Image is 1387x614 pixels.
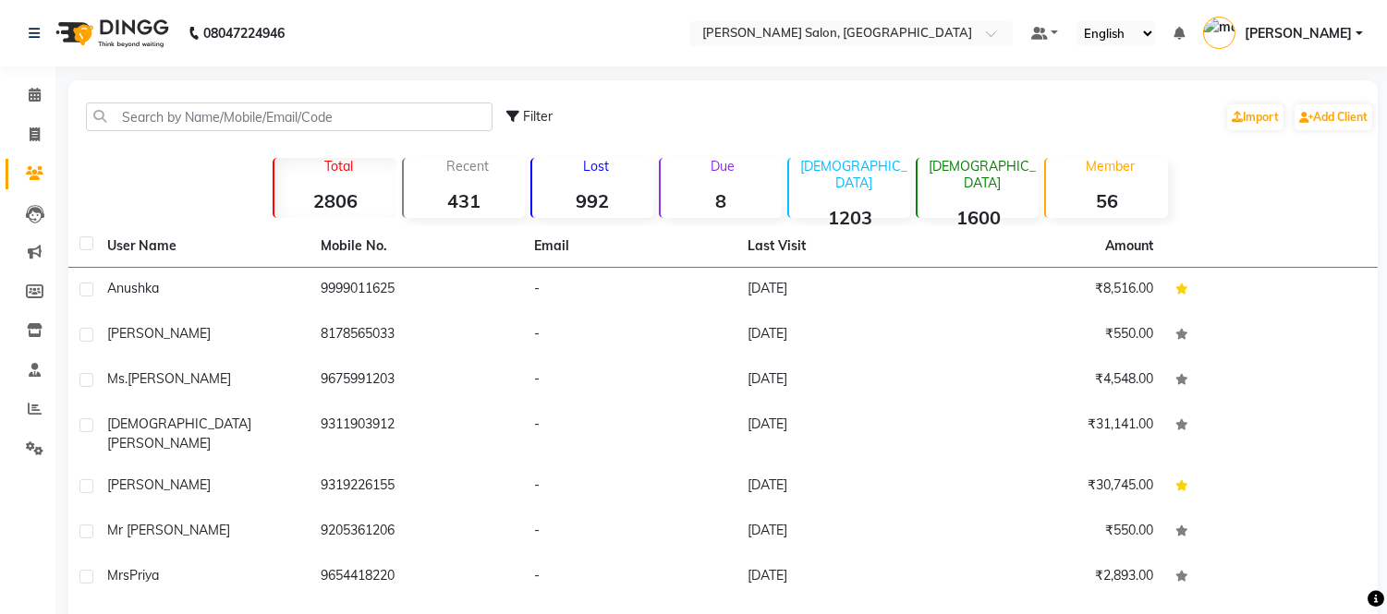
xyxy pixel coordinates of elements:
[797,158,910,191] p: [DEMOGRAPHIC_DATA]
[86,102,493,131] input: Search by Name/Mobile/Email/Code
[736,268,950,313] td: [DATE]
[310,225,523,268] th: Mobile No.
[128,370,231,387] span: [PERSON_NAME]
[736,510,950,555] td: [DATE]
[274,189,395,212] strong: 2806
[1053,158,1167,175] p: Member
[310,464,523,510] td: 9319226155
[661,189,782,212] strong: 8
[310,268,523,313] td: 9999011625
[404,189,525,212] strong: 431
[736,225,950,268] th: Last Visit
[951,403,1164,464] td: ₹31,141.00
[523,313,736,358] td: -
[789,206,910,229] strong: 1203
[736,313,950,358] td: [DATE]
[129,567,159,584] span: Priya
[736,358,950,403] td: [DATE]
[411,158,525,175] p: Recent
[532,189,653,212] strong: 992
[523,108,553,125] span: Filter
[1094,225,1164,267] th: Amount
[1295,104,1372,130] a: Add Client
[925,158,1039,191] p: [DEMOGRAPHIC_DATA]
[1245,24,1352,43] span: [PERSON_NAME]
[107,435,211,451] span: [PERSON_NAME]
[523,510,736,555] td: -
[918,206,1039,229] strong: 1600
[951,358,1164,403] td: ₹4,548.00
[951,555,1164,600] td: ₹2,893.00
[540,158,653,175] p: Lost
[107,415,251,432] span: [DEMOGRAPHIC_DATA]
[203,7,285,59] b: 08047224946
[310,510,523,555] td: 9205361206
[523,555,736,600] td: -
[951,464,1164,510] td: ₹30,745.00
[1203,17,1235,49] img: madonna
[523,358,736,403] td: -
[107,522,230,538] span: Mr [PERSON_NAME]
[736,403,950,464] td: [DATE]
[107,476,211,493] span: [PERSON_NAME]
[1227,104,1284,130] a: Import
[107,325,211,342] span: [PERSON_NAME]
[951,313,1164,358] td: ₹550.00
[107,280,159,296] span: anushka
[951,510,1164,555] td: ₹550.00
[282,158,395,175] p: Total
[96,225,310,268] th: User Name
[107,370,128,387] span: Ms.
[107,567,129,584] span: Mrs
[664,158,782,175] p: Due
[736,464,950,510] td: [DATE]
[310,403,523,464] td: 9311903912
[523,403,736,464] td: -
[951,268,1164,313] td: ₹8,516.00
[1046,189,1167,212] strong: 56
[523,268,736,313] td: -
[523,225,736,268] th: Email
[310,358,523,403] td: 9675991203
[47,7,174,59] img: logo
[310,555,523,600] td: 9654418220
[736,555,950,600] td: [DATE]
[523,464,736,510] td: -
[310,313,523,358] td: 8178565033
